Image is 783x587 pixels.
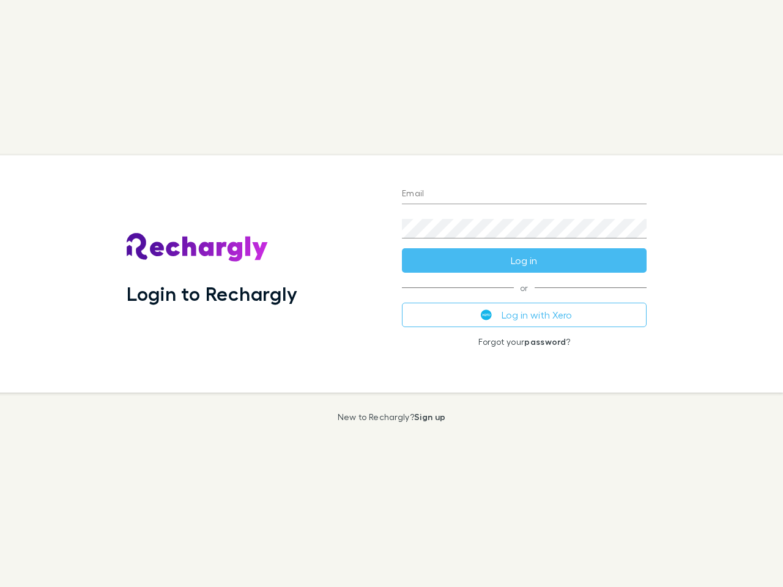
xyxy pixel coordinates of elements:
a: password [524,336,566,347]
a: Sign up [414,412,445,422]
img: Rechargly's Logo [127,233,269,262]
button: Log in with Xero [402,303,647,327]
h1: Login to Rechargly [127,282,297,305]
button: Log in [402,248,647,273]
span: or [402,287,647,288]
p: New to Rechargly? [338,412,446,422]
img: Xero's logo [481,309,492,320]
p: Forgot your ? [402,337,647,347]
